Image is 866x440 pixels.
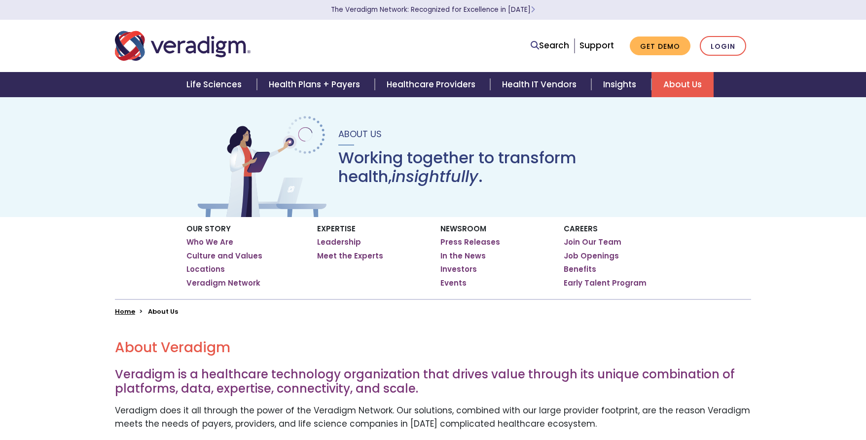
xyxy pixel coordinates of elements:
a: Home [115,307,135,316]
a: Leadership [317,237,361,247]
a: Life Sciences [175,72,256,97]
a: Meet the Experts [317,251,383,261]
a: Health Plans + Payers [257,72,375,97]
img: Veradigm logo [115,30,251,62]
a: Early Talent Program [564,278,647,288]
a: Insights [591,72,651,97]
a: Events [440,278,467,288]
a: Who We Are [186,237,233,247]
span: Learn More [531,5,535,14]
a: Search [531,39,569,52]
p: Veradigm does it all through the power of the Veradigm Network. Our solutions, combined with our ... [115,404,751,431]
em: insightfully [392,165,478,187]
a: Support [579,39,614,51]
a: Press Releases [440,237,500,247]
a: Get Demo [630,37,690,56]
a: Job Openings [564,251,619,261]
a: Join Our Team [564,237,621,247]
a: Investors [440,264,477,274]
a: Benefits [564,264,596,274]
a: Login [700,36,746,56]
a: About Us [651,72,714,97]
a: Culture and Values [186,251,262,261]
a: Veradigm Network [186,278,260,288]
a: Health IT Vendors [490,72,591,97]
span: About Us [338,128,382,140]
h3: Veradigm is a healthcare technology organization that drives value through its unique combination... [115,367,751,396]
a: The Veradigm Network: Recognized for Excellence in [DATE]Learn More [331,5,535,14]
h2: About Veradigm [115,339,751,356]
h1: Working together to transform health, . [338,148,672,186]
a: Locations [186,264,225,274]
a: In the News [440,251,486,261]
a: Healthcare Providers [375,72,490,97]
